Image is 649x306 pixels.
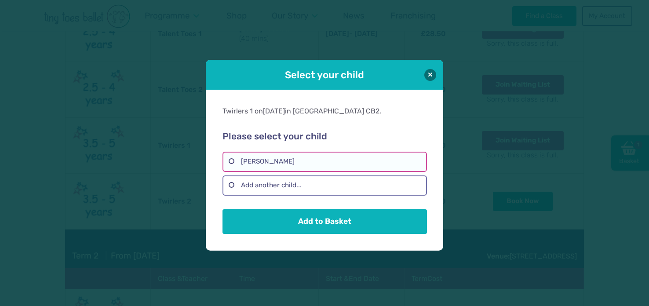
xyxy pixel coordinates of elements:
h1: Select your child [230,68,419,82]
span: [DATE] [263,107,285,115]
label: Add another child... [222,175,427,196]
div: Twirlers 1 on in [GEOGRAPHIC_DATA] CB2. [222,106,427,116]
button: Add to Basket [222,209,427,234]
h2: Please select your child [222,131,427,142]
label: [PERSON_NAME] [222,152,427,172]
